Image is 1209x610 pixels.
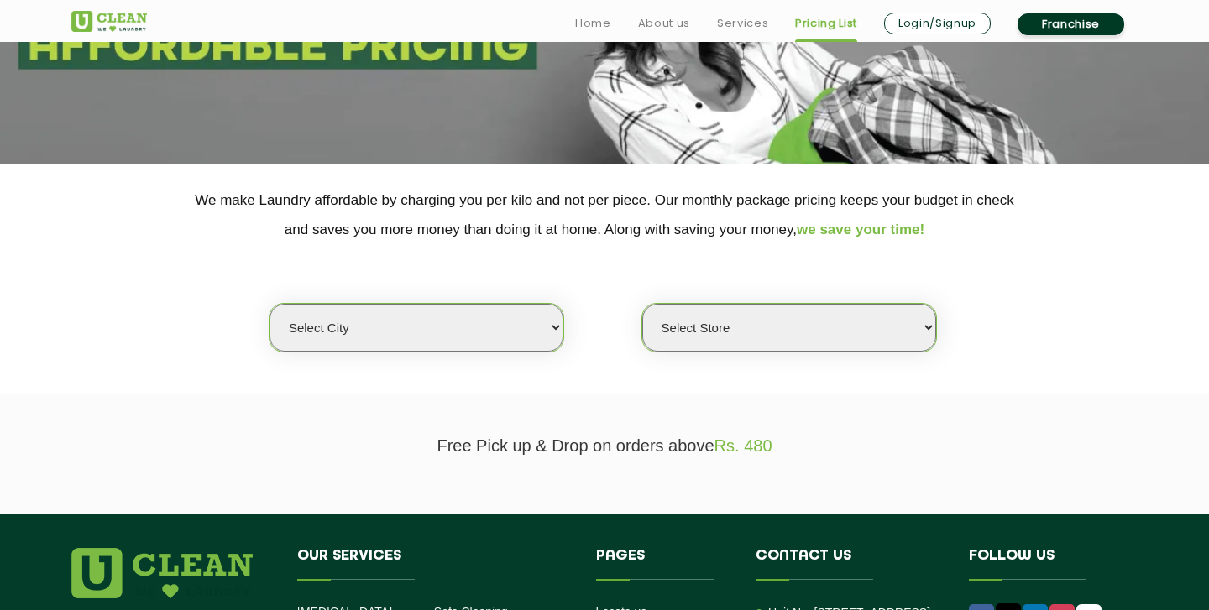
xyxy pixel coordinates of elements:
h4: Follow us [969,548,1117,580]
a: Login/Signup [884,13,991,34]
a: About us [638,13,690,34]
p: Free Pick up & Drop on orders above [71,436,1138,456]
a: Franchise [1018,13,1124,35]
h4: Contact us [756,548,944,580]
span: Rs. 480 [714,436,772,455]
p: We make Laundry affordable by charging you per kilo and not per piece. Our monthly package pricin... [71,185,1138,244]
a: Services [717,13,768,34]
h4: Pages [596,548,731,580]
img: logo.png [71,548,253,598]
img: UClean Laundry and Dry Cleaning [71,11,147,32]
h4: Our Services [297,548,571,580]
a: Home [575,13,611,34]
a: Pricing List [795,13,857,34]
span: we save your time! [797,222,924,237]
